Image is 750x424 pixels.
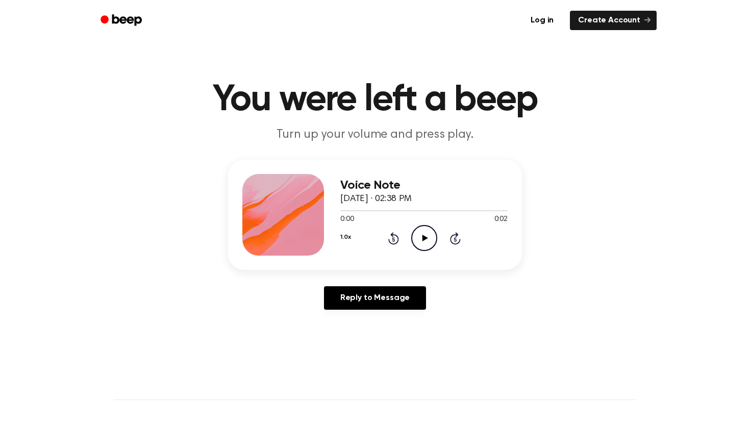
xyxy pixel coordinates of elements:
span: [DATE] · 02:38 PM [340,194,412,204]
button: 1.0x [340,229,351,246]
h1: You were left a beep [114,82,636,118]
span: 0:02 [494,214,508,225]
p: Turn up your volume and press play. [179,127,571,143]
a: Log in [520,9,564,32]
span: 0:00 [340,214,354,225]
a: Reply to Message [324,286,426,310]
a: Create Account [570,11,657,30]
a: Beep [93,11,151,31]
h3: Voice Note [340,179,508,192]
